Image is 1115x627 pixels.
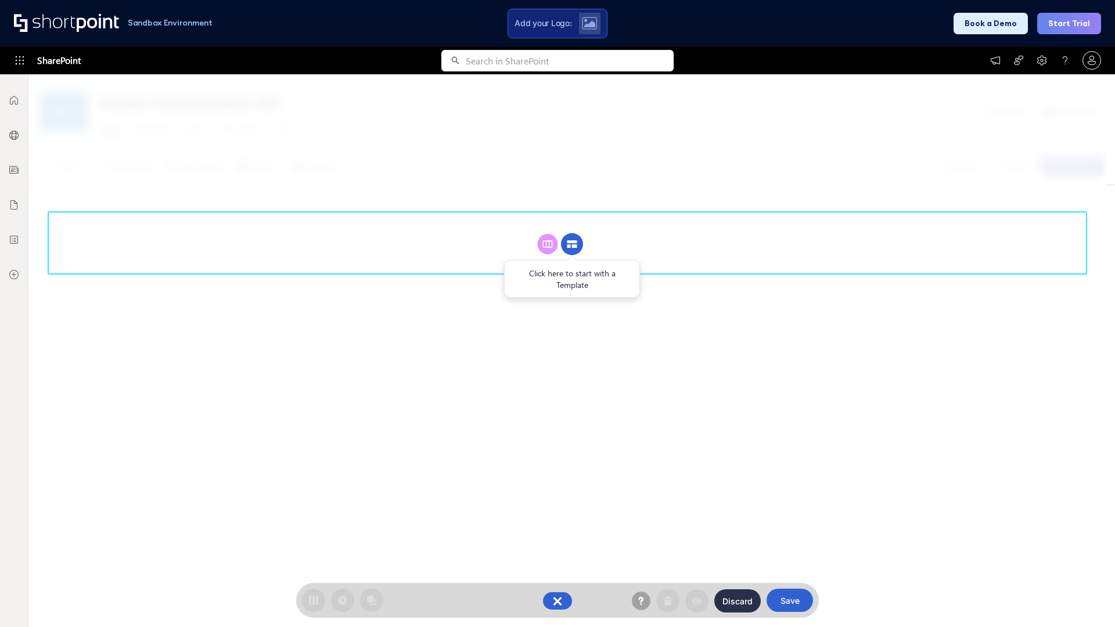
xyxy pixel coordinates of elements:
[954,13,1028,34] button: Book a Demo
[37,46,81,74] span: SharePoint
[714,589,761,612] button: Discard
[906,492,1115,627] iframe: Chat Widget
[466,50,674,71] input: Search in SharePoint
[1037,13,1101,34] button: Start Trial
[767,589,813,612] button: Save
[582,17,597,30] img: Upload logo
[128,20,213,26] h1: Sandbox Environment
[515,18,571,28] span: Add your Logo:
